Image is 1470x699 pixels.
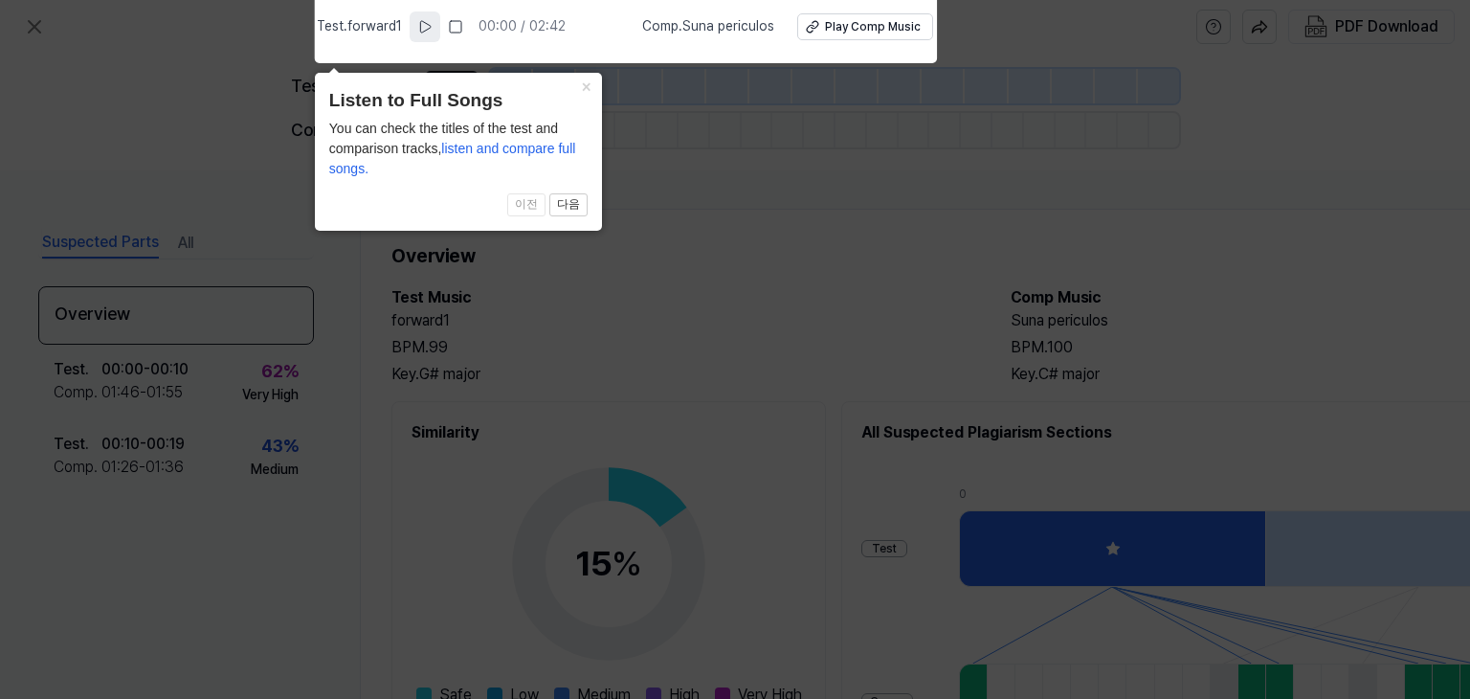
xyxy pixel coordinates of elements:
[479,17,566,36] div: 00:00 / 02:42
[317,17,402,36] span: Test . forward1
[642,17,774,36] span: Comp . Suna periculos
[571,73,602,100] button: Close
[797,13,933,40] button: Play Comp Music
[825,19,921,35] div: Play Comp Music
[549,193,588,216] button: 다음
[329,87,588,115] header: Listen to Full Songs
[329,119,588,179] div: You can check the titles of the test and comparison tracks,
[329,141,576,176] span: listen and compare full songs.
